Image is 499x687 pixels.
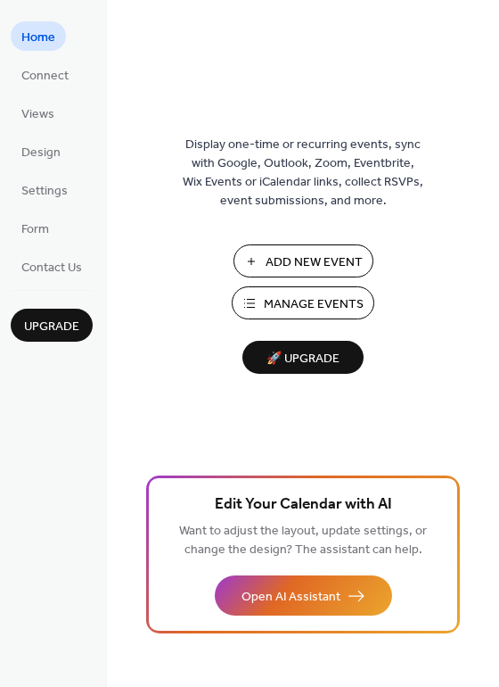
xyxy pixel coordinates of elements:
[232,286,374,319] button: Manage Events
[21,67,69,86] span: Connect
[11,213,60,243] a: Form
[21,29,55,47] span: Home
[11,98,65,128] a: Views
[21,259,82,277] span: Contact Us
[241,588,340,607] span: Open AI Assistant
[21,220,49,239] span: Form
[11,137,71,166] a: Design
[233,244,373,277] button: Add New Event
[183,136,423,211] span: Display one-time or recurring events, sync with Google, Outlook, Zoom, Eventbrite, Wix Events or ...
[24,318,79,336] span: Upgrade
[11,21,66,51] a: Home
[11,175,78,204] a: Settings
[21,105,54,124] span: Views
[215,492,392,517] span: Edit Your Calendar with AI
[11,252,93,281] a: Contact Us
[11,60,79,89] a: Connect
[242,341,364,374] button: 🚀 Upgrade
[21,144,61,162] span: Design
[266,253,363,272] span: Add New Event
[179,519,427,562] span: Want to adjust the layout, update settings, or change the design? The assistant can help.
[264,295,364,314] span: Manage Events
[253,347,353,371] span: 🚀 Upgrade
[21,182,68,201] span: Settings
[11,309,93,342] button: Upgrade
[215,575,392,616] button: Open AI Assistant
